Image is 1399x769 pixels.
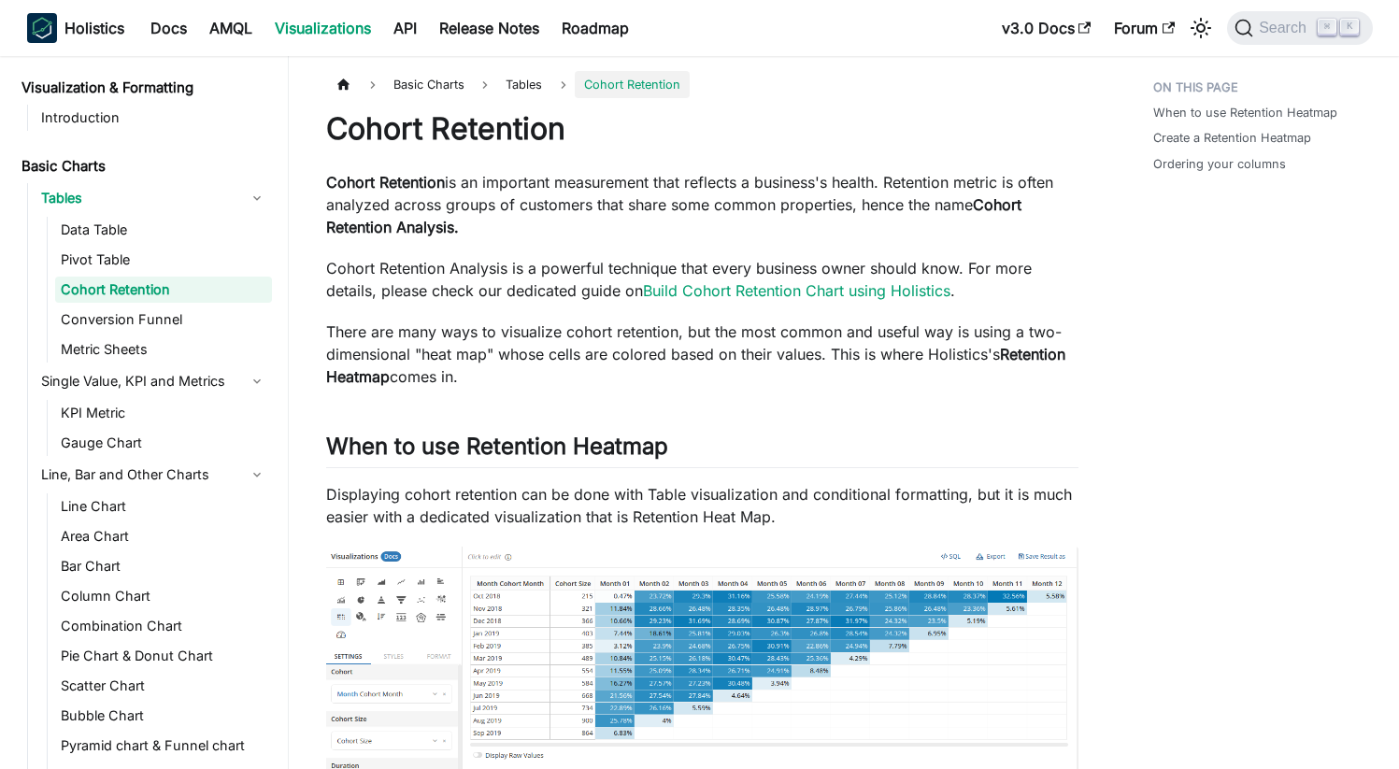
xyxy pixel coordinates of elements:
[1153,104,1337,121] a: When to use Retention Heatmap
[55,277,272,303] a: Cohort Retention
[55,613,272,639] a: Combination Chart
[326,110,1078,148] h1: Cohort Retention
[550,13,640,43] a: Roadmap
[16,153,272,179] a: Basic Charts
[55,400,272,426] a: KPI Metric
[55,583,272,609] a: Column Chart
[575,71,690,98] span: Cohort Retention
[991,13,1103,43] a: v3.0 Docs
[55,336,272,363] a: Metric Sheets
[1153,129,1311,147] a: Create a Retention Heatmap
[55,247,272,273] a: Pivot Table
[1153,155,1286,173] a: Ordering your columns
[1103,13,1186,43] a: Forum
[36,105,272,131] a: Introduction
[1227,11,1372,45] button: Search (Command+K)
[36,460,272,490] a: Line, Bar and Other Charts
[16,75,272,101] a: Visualization & Formatting
[643,281,950,300] a: Build Cohort Retention Chart using Holistics
[326,257,1078,302] p: Cohort Retention Analysis is a powerful technique that every business owner should know. For more...
[55,733,272,759] a: Pyramid chart & Funnel chart
[1318,19,1336,36] kbd: ⌘
[36,183,272,213] a: Tables
[55,643,272,669] a: Pie Chart & Donut Chart
[264,13,382,43] a: Visualizations
[326,320,1078,388] p: There are many ways to visualize cohort retention, but the most common and useful way is using a ...
[55,217,272,243] a: Data Table
[382,13,428,43] a: API
[326,173,445,192] strong: Cohort Retention
[36,366,272,396] a: Single Value, KPI and Metrics
[55,430,272,456] a: Gauge Chart
[326,171,1078,238] p: is an important measurement that reflects a business's health. Retention metric is often analyzed...
[326,71,1078,98] nav: Breadcrumbs
[384,71,474,98] span: Basic Charts
[27,13,57,43] img: Holistics
[326,71,362,98] a: Home page
[1253,20,1318,36] span: Search
[55,553,272,579] a: Bar Chart
[55,306,272,333] a: Conversion Funnel
[496,71,551,98] span: Tables
[27,13,124,43] a: HolisticsHolistics
[326,433,1078,468] h2: When to use Retention Heatmap
[198,13,264,43] a: AMQL
[326,195,1021,236] strong: Cohort Retention Analysis.
[1186,13,1216,43] button: Switch between dark and light mode (currently light mode)
[55,523,272,549] a: Area Chart
[55,493,272,520] a: Line Chart
[428,13,550,43] a: Release Notes
[8,56,289,769] nav: Docs sidebar
[326,483,1078,528] p: Displaying cohort retention can be done with Table visualization and conditional formatting, but ...
[139,13,198,43] a: Docs
[55,673,272,699] a: Scatter Chart
[64,17,124,39] b: Holistics
[1340,19,1359,36] kbd: K
[55,703,272,729] a: Bubble Chart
